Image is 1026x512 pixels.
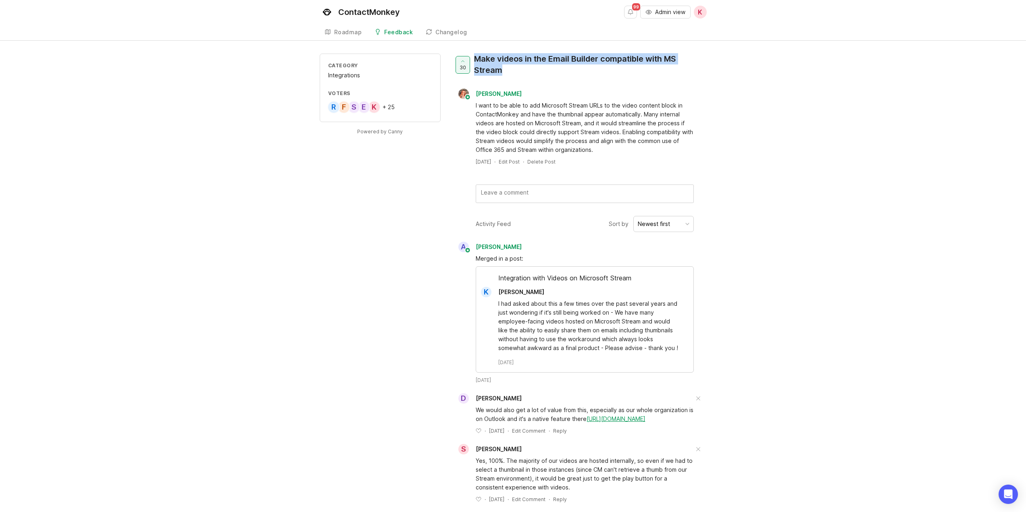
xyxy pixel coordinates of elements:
span: Sort by [609,220,629,228]
div: Merged in a post: [476,254,694,263]
div: · [549,496,550,503]
span: [PERSON_NAME] [476,395,522,402]
div: R [327,101,340,114]
div: Edit Comment [512,496,545,503]
div: Changelog [435,29,467,35]
div: Open Intercom Messenger [999,485,1018,504]
div: S [348,101,360,114]
div: Newest first [638,220,670,228]
div: E [358,101,370,114]
div: · [549,427,550,434]
div: · [508,496,509,503]
div: I had asked about this a few times over the past several years and just wondering if it's still b... [498,299,681,352]
img: member badge [464,94,470,100]
span: [PERSON_NAME] [476,243,522,250]
button: Admin view [640,6,691,19]
time: [DATE] [498,359,514,366]
img: ContactMonkey logo [320,5,334,19]
div: K [481,287,491,297]
div: Feedback [384,29,413,35]
span: Admin view [655,8,685,16]
div: Edit Comment [512,427,545,434]
div: · [494,158,495,165]
div: · [485,496,486,503]
time: [DATE] [476,159,491,165]
div: Integrations [328,71,432,80]
span: [PERSON_NAME] [476,446,522,452]
button: 30 [456,56,470,74]
div: · [485,427,486,434]
div: Yes, 100%. The majority of our videos are hosted internally, so even if we had to select a thumbn... [476,456,694,492]
span: [PERSON_NAME] [498,288,544,295]
div: Delete Post [527,158,556,165]
div: Reply [553,427,567,434]
div: · [523,158,524,165]
img: member badge [464,247,470,253]
div: D [458,393,469,404]
div: ContactMonkey [338,8,400,16]
button: K [694,6,707,19]
a: Powered by Canny [356,127,404,136]
button: Notifications [624,6,637,19]
div: F [337,101,350,114]
div: Voters [328,90,432,97]
a: Roadmap [320,24,367,41]
a: [URL][DOMAIN_NAME] [587,415,645,422]
span: 30 [460,64,466,71]
div: Make videos in the Email Builder compatible with MS Stream [474,53,700,76]
a: [DATE] [476,158,491,165]
div: S [458,444,469,454]
a: Changelog [421,24,472,41]
time: [DATE] [489,496,504,502]
time: [DATE] [476,377,491,383]
span: [PERSON_NAME] [476,90,522,97]
span: K [698,7,702,17]
div: Activity Feed [476,220,511,228]
div: Edit Post [499,158,520,165]
a: S[PERSON_NAME] [454,444,522,454]
a: Feedback [370,24,418,41]
span: 99 [632,3,640,10]
div: Roadmap [334,29,362,35]
div: + 25 [383,104,395,110]
div: Reply [553,496,567,503]
div: A [458,242,469,252]
div: K [368,101,381,114]
a: K[PERSON_NAME] [476,287,551,297]
a: D[PERSON_NAME] [454,393,522,404]
div: Integration with Videos on Microsoft Stream [476,273,693,287]
div: I want to be able to add Microsoft Stream URLs to the video content block in ContactMonkey and ha... [476,101,694,154]
div: Category [328,62,432,69]
time: [DATE] [489,428,504,434]
img: Bronwen W [456,89,471,99]
div: · [508,427,509,434]
div: We would also get a lot of value from this, especially as our whole organization is on Outlook an... [476,406,694,423]
a: A[PERSON_NAME] [454,242,528,252]
a: Bronwen W[PERSON_NAME] [454,89,528,99]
